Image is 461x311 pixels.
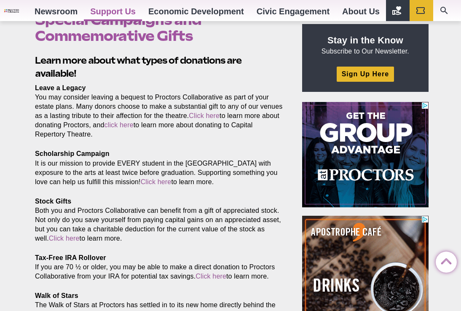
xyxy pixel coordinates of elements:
[196,273,226,280] a: Click here
[4,9,28,13] img: Proctors logo
[35,292,78,299] strong: Walk of Stars
[35,149,283,186] p: It is our mission to provide EVERY student in the [GEOGRAPHIC_DATA] with exposure to the arts at ...
[35,254,106,261] strong: Tax-Free IRA Rollover
[35,197,283,243] p: Both you and Proctors Collaborative can benefit from a gift of appreciated stock. Not only do you...
[302,102,429,207] iframe: Advertisement
[35,54,283,80] h2: Learn more about what types of donations are available!
[141,178,172,185] a: Click here
[327,35,403,46] strong: Stay in the Know
[436,252,453,269] a: Back to Top
[189,112,220,119] a: Click here
[105,121,134,129] a: click here
[49,235,80,242] a: Click here
[337,67,394,81] a: Sign Up Here
[35,150,110,157] strong: Scholarship Campaign
[35,198,71,205] strong: Stock Gifts
[312,34,418,56] p: Subscribe to Our Newsletter.
[35,84,86,91] strong: Leave a Legacy
[35,253,283,281] p: If you are 70 ½ or older, you may be able to make a direct donation to Proctors Collaborative fro...
[35,83,283,139] p: You may consider leaving a bequest to Proctors Collaborative as part of your estate plans. Many d...
[35,12,283,44] h1: Special Campaigns and Commemorative Gifts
